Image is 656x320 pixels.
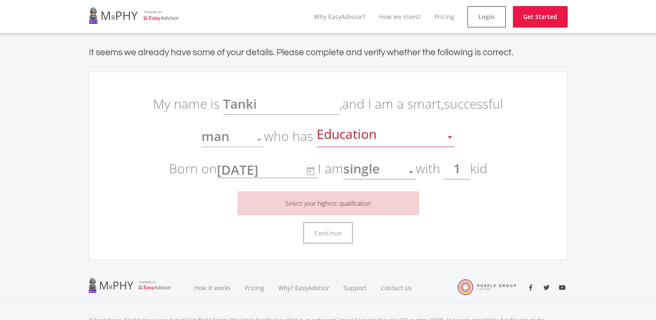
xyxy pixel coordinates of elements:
a: Get Started [513,6,568,28]
span: single [343,160,380,177]
a: Pricing [434,13,454,21]
a: Why? EasyAdvisor [271,273,336,302]
span: Education [317,129,379,145]
a: Why EasyAdvisor? [314,13,365,21]
span: man [201,127,229,145]
input: # [444,158,470,179]
a: Login [467,6,506,28]
li: Select your highest qualification [238,191,419,215]
a: Support [336,273,374,302]
button: Continue [303,222,353,244]
button: Open calendar [301,160,320,180]
a: Pricing [238,273,271,302]
h4: It seems we already have some of your details. Please complete and verify whether the following i... [89,47,568,58]
input: Name [223,93,339,115]
a: How we invest [379,13,421,21]
a: How it works [187,273,238,302]
p: My name is , and I am a smart, successful who has Born on I am with kid [147,88,509,185]
a: Contact Us [374,273,420,302]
